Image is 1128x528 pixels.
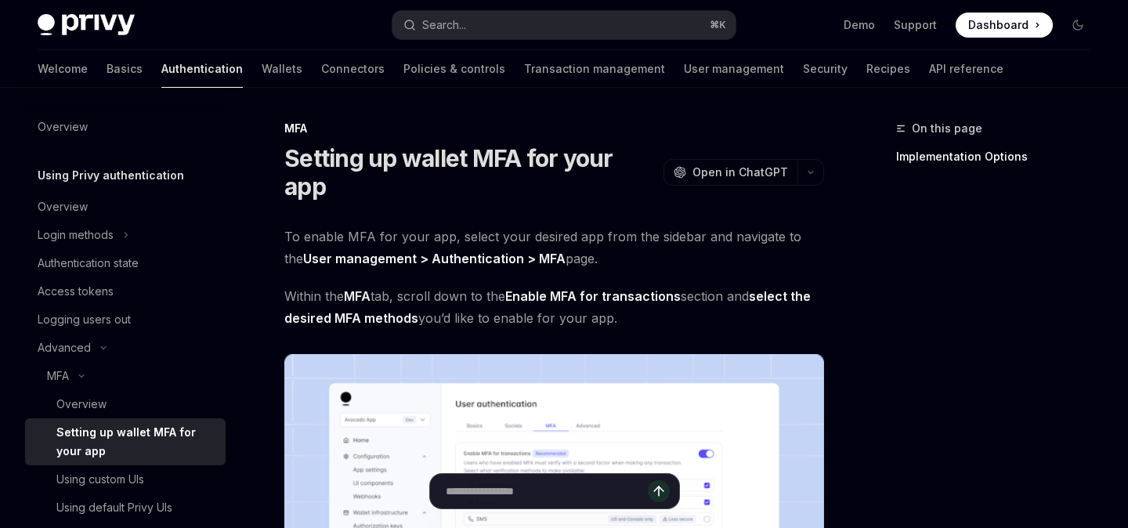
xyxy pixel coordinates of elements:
[896,144,1103,169] a: Implementation Options
[25,193,226,221] a: Overview
[25,418,226,465] a: Setting up wallet MFA for your app
[38,310,131,329] div: Logging users out
[392,11,735,39] button: Search...⌘K
[25,362,226,390] button: MFA
[262,50,302,88] a: Wallets
[25,494,226,522] a: Using default Privy UIs
[710,19,726,31] span: ⌘ K
[25,390,226,418] a: Overview
[866,50,910,88] a: Recipes
[284,121,824,136] div: MFA
[25,221,226,249] button: Login methods
[929,50,1003,88] a: API reference
[161,50,243,88] a: Authentication
[422,16,466,34] div: Search...
[321,50,385,88] a: Connectors
[692,165,788,180] span: Open in ChatGPT
[25,249,226,277] a: Authentication state
[38,282,114,301] div: Access tokens
[56,498,172,517] div: Using default Privy UIs
[844,17,875,33] a: Demo
[663,159,797,186] button: Open in ChatGPT
[38,197,88,216] div: Overview
[38,14,135,36] img: dark logo
[284,285,824,329] span: Within the tab, scroll down to the section and you’d like to enable for your app.
[303,251,566,266] strong: User management > Authentication > MFA
[56,423,216,461] div: Setting up wallet MFA for your app
[403,50,505,88] a: Policies & controls
[894,17,937,33] a: Support
[56,395,107,414] div: Overview
[38,226,114,244] div: Login methods
[56,470,144,489] div: Using custom UIs
[284,144,657,201] h1: Setting up wallet MFA for your app
[505,288,681,304] strong: Enable MFA for transactions
[524,50,665,88] a: Transaction management
[968,17,1029,33] span: Dashboard
[912,119,982,138] span: On this page
[47,367,69,385] div: MFA
[25,465,226,494] a: Using custom UIs
[344,288,371,304] strong: MFA
[446,474,648,508] input: Ask a question...
[25,277,226,306] a: Access tokens
[38,338,91,357] div: Advanced
[38,254,139,273] div: Authentication state
[684,50,784,88] a: User management
[648,480,670,502] button: Send message
[25,113,226,141] a: Overview
[38,50,88,88] a: Welcome
[38,118,88,136] div: Overview
[38,166,184,185] h5: Using Privy authentication
[284,226,824,269] span: To enable MFA for your app, select your desired app from the sidebar and navigate to the page.
[956,13,1053,38] a: Dashboard
[25,334,226,362] button: Advanced
[803,50,848,88] a: Security
[25,306,226,334] a: Logging users out
[1065,13,1090,38] button: Toggle dark mode
[107,50,143,88] a: Basics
